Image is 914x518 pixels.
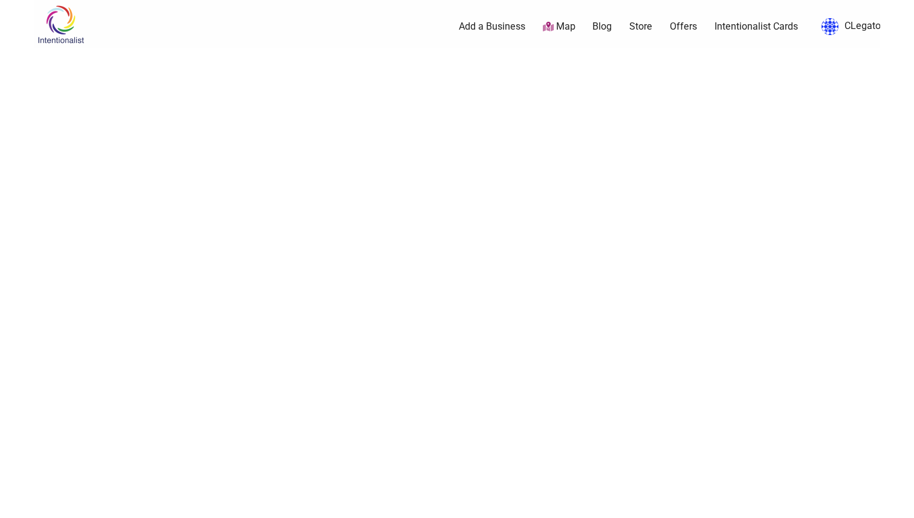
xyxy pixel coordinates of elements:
img: Intentionalist [32,5,89,44]
a: Store [629,20,652,33]
a: CLegato [815,16,881,37]
a: Offers [670,20,697,33]
a: Intentionalist Cards [715,20,798,33]
a: Add a Business [459,20,525,33]
a: Blog [592,20,612,33]
a: Map [543,20,575,34]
